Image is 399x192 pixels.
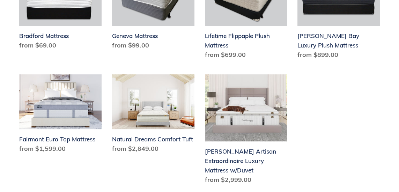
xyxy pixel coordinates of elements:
[19,74,102,156] a: Fairmont Euro Top Mattress
[112,74,194,156] a: Natural Dreams Comfort Tuft
[205,74,287,187] a: Hemingway Artisan Extraordinaire Luxury Mattress w/Duvet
